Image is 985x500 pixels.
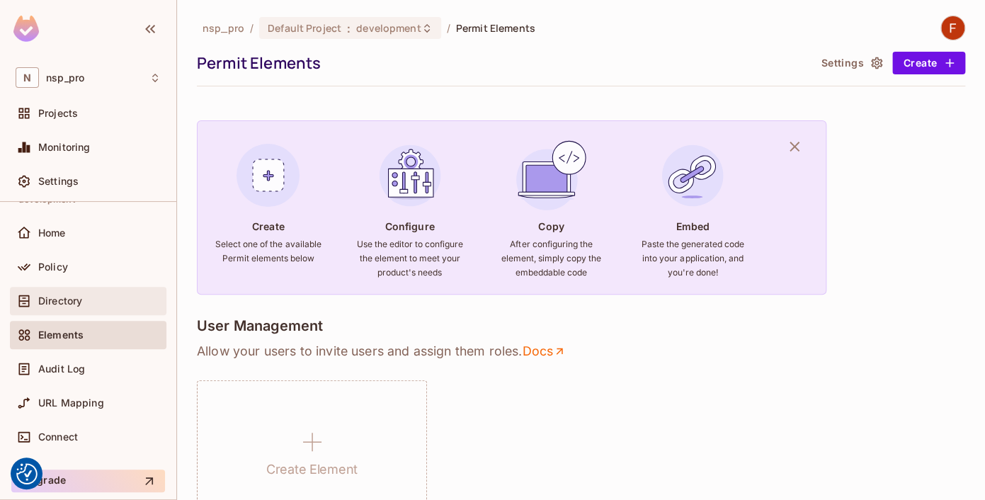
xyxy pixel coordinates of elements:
[38,261,68,273] span: Policy
[252,220,285,233] h4: Create
[676,220,710,233] h4: Embed
[38,227,66,239] span: Home
[892,52,965,74] button: Create
[16,67,39,88] span: N
[522,343,566,360] a: Docs
[16,463,38,484] button: Consent Preferences
[538,220,564,233] h4: Copy
[11,470,165,492] button: Upgrade
[639,237,746,280] h6: Paste the generated code into your application, and you're done!
[456,21,535,35] span: Permit Elements
[197,317,323,334] h4: User Management
[654,137,731,214] img: Embed Element
[46,72,84,84] span: Workspace: nsp_pro
[38,108,78,119] span: Projects
[513,137,589,214] img: Copy Element
[356,237,464,280] h6: Use the editor to configure the element to meet your product's needs
[356,21,421,35] span: development
[38,295,82,307] span: Directory
[250,21,254,35] li: /
[13,16,39,42] img: SReyMgAAAABJRU5ErkJggg==
[385,220,435,233] h4: Configure
[38,363,85,375] span: Audit Log
[346,23,351,34] span: :
[215,237,322,266] h6: Select one of the available Permit elements below
[941,16,964,40] img: Felipe Kharaba
[38,142,91,153] span: Monitoring
[497,237,605,280] h6: After configuring the element, simply copy the embeddable code
[16,463,38,484] img: Revisit consent button
[38,176,79,187] span: Settings
[268,21,341,35] span: Default Project
[266,459,358,480] h1: Create Element
[447,21,450,35] li: /
[372,137,448,214] img: Configure Element
[38,431,78,443] span: Connect
[197,52,808,74] div: Permit Elements
[38,329,84,341] span: Elements
[230,137,307,214] img: Create Element
[197,343,965,360] p: Allow your users to invite users and assign them roles .
[815,52,886,74] button: Settings
[38,397,104,409] span: URL Mapping
[203,21,244,35] span: the active workspace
